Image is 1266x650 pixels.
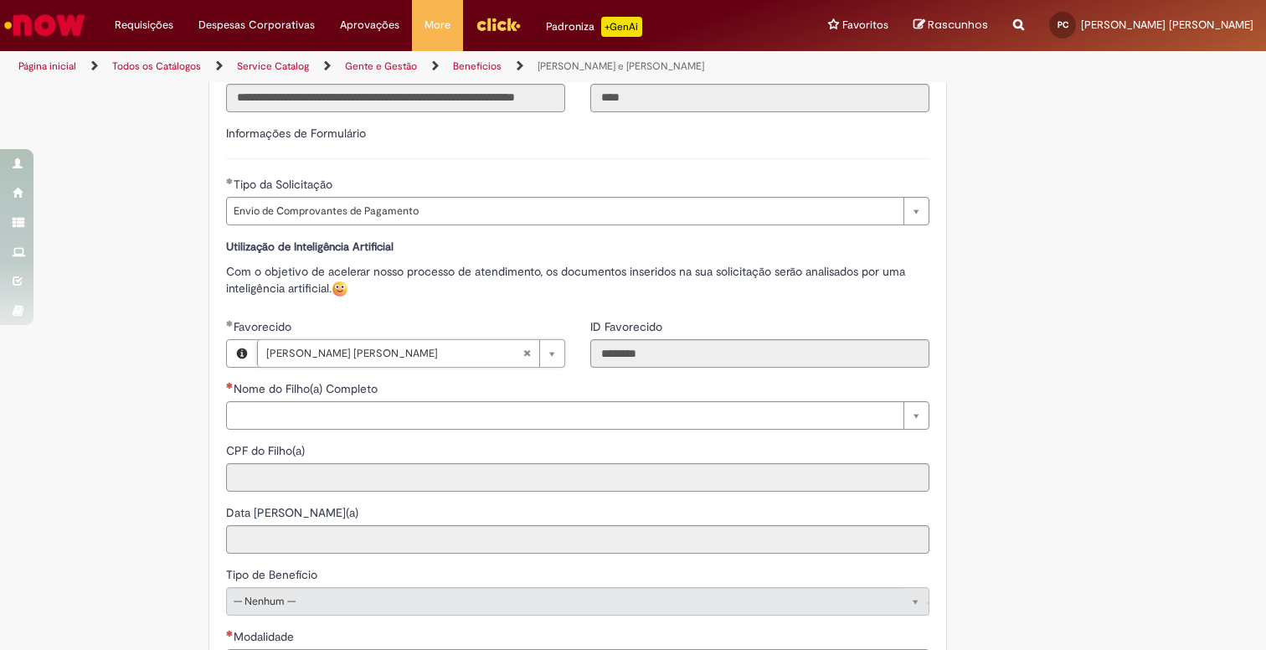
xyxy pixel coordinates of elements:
[226,84,565,112] input: Título
[842,17,888,34] span: Favoritos
[226,401,929,430] a: Limpar campo Nome do Filho(a) Completo
[590,339,929,368] input: ID Favorecido
[590,84,929,112] input: Código da Unidade
[237,59,309,73] a: Service Catalog
[234,588,895,615] span: -- Nenhum --
[590,318,666,335] label: Somente leitura - ID Favorecido
[476,12,521,37] img: click_logo_yellow_360x200.png
[226,263,929,298] p: Com o objetivo de acelerar nosso processo de atendimento, os documentos inseridos na sua solicita...
[226,525,929,554] input: Data Nascimento Filho(a)
[226,443,308,458] span: Somente leitura - CPF do Filho(a)
[226,505,362,520] span: Somente leitura - Data Nascimento Filho(a)
[546,17,642,37] div: Padroniza
[2,8,88,42] img: ServiceNow
[1081,18,1253,32] span: [PERSON_NAME] [PERSON_NAME]
[234,381,381,396] span: Nome do Filho(a) Completo
[332,281,348,296] span: Sorriso
[1058,19,1068,30] span: PC
[226,320,234,327] span: Obrigatório Preenchido
[234,198,895,224] span: Envio de Comprovantes de Pagamento
[332,281,348,297] img: 🙂
[198,17,315,34] span: Despesas Corporativas
[590,319,666,334] span: Somente leitura - ID Favorecido
[226,240,394,254] strong: Utilização de Inteligência Artificial
[226,178,234,184] span: Obrigatório Preenchido
[226,630,234,637] span: Necessários
[266,340,522,367] span: [PERSON_NAME] [PERSON_NAME]
[928,17,988,33] span: Rascunhos
[425,17,450,34] span: More
[257,340,564,367] a: [PERSON_NAME] [PERSON_NAME]Limpar campo Favorecido
[538,59,704,73] a: [PERSON_NAME] e [PERSON_NAME]
[913,18,988,34] a: Rascunhos
[234,629,297,644] span: Modalidade
[226,442,308,459] label: Somente leitura - CPF do Filho(a)
[226,382,234,389] span: Necessários
[601,17,642,37] p: +GenAi
[226,567,321,582] span: Somente leitura - Tipo de Benefício
[226,463,929,492] input: CPF do Filho(a)
[345,59,417,73] a: Gente e Gestão
[115,17,173,34] span: Requisições
[226,126,366,141] label: Informações de Formulário
[340,17,399,34] span: Aprovações
[234,177,336,192] span: Tipo da Solicitação
[514,340,539,367] abbr: Limpar campo Favorecido
[112,59,201,73] a: Todos os Catálogos
[234,319,295,334] span: Favorecido
[226,566,321,583] label: Somente leitura - Tipo de Benefício
[227,340,257,367] button: Favorecido, Visualizar este registro Priscilla Campos Kuroda De Carvalho
[453,59,502,73] a: Benefícios
[13,51,831,82] ul: Trilhas de página
[226,504,362,521] label: Somente leitura - Data Nascimento Filho(a)
[18,59,76,73] a: Página inicial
